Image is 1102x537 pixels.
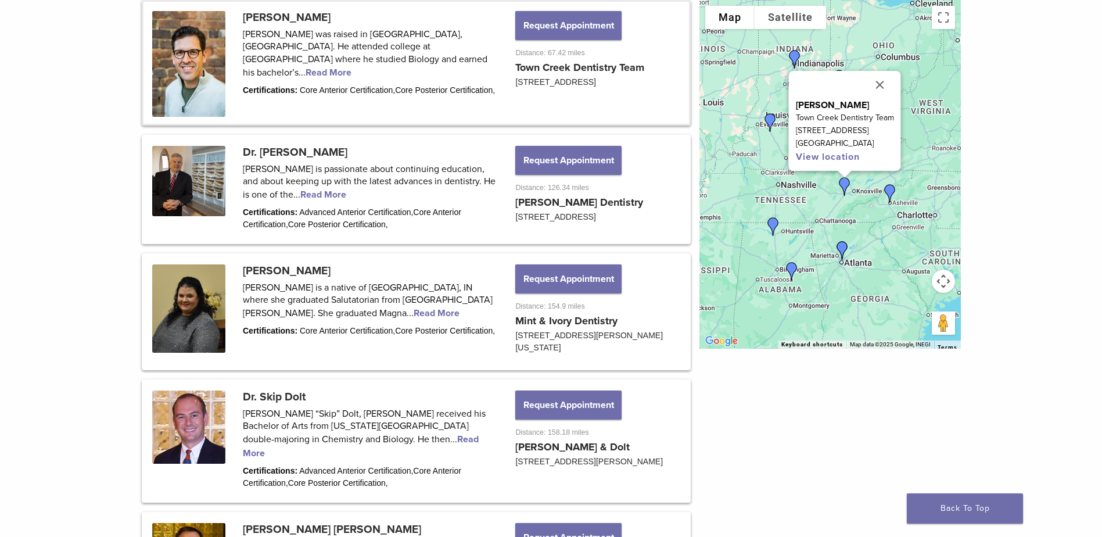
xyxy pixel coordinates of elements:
button: Request Appointment [515,264,621,293]
div: Dr. Angela Arlinghaus [825,65,853,93]
button: Map camera controls [932,270,955,293]
div: Dr. Christopher Salmon [778,257,806,285]
button: Request Appointment [515,391,621,420]
button: Close [866,71,893,99]
button: Request Appointment [515,11,621,40]
button: Show satellite imagery [755,6,826,29]
button: Request Appointment [515,146,621,175]
span: Map data ©2025 Google, INEGI [850,341,931,348]
a: Terms (opens in new tab) [938,344,957,351]
p: [PERSON_NAME] [795,99,893,112]
div: Dr. Harris Siegel [828,237,856,264]
img: Google [702,334,741,349]
a: Open this area in Google Maps (opens a new window) [702,334,741,349]
a: Back To Top [907,493,1023,524]
p: Town Creek Dentistry Team [795,112,893,124]
div: Dr. Brittany McKinley [756,109,784,137]
a: View location [795,151,859,163]
button: Show street map [705,6,755,29]
button: Drag Pegman onto the map to open Street View [932,312,955,335]
div: Dr. Jillian Samela [781,45,809,73]
p: [STREET_ADDRESS] [795,124,893,137]
button: Keyboard shortcuts [781,341,843,349]
button: Toggle fullscreen view [932,6,955,29]
div: Dr. Steven Leach [759,213,787,241]
div: Dr. Jeffrey Beeler [831,173,859,201]
div: Dr. Rebekkah Merrell [876,180,904,207]
p: [GEOGRAPHIC_DATA] [795,137,893,150]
